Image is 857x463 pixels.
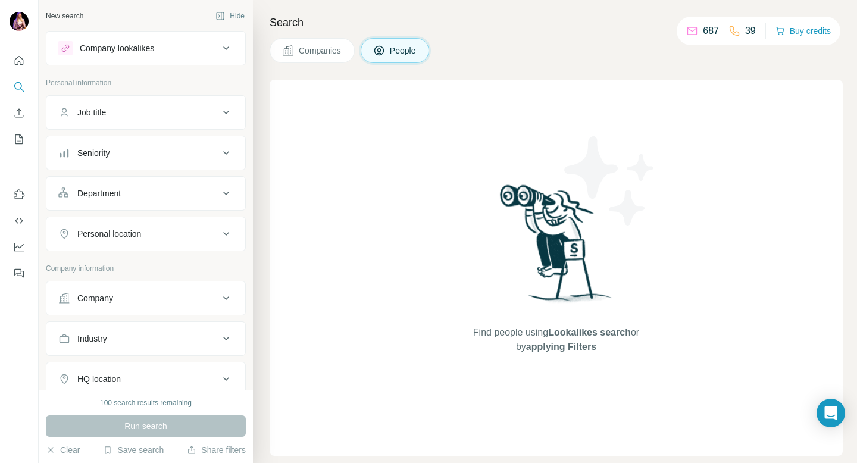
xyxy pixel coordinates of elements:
[10,50,29,71] button: Quick start
[745,24,756,38] p: 39
[77,292,113,304] div: Company
[207,7,253,25] button: Hide
[46,34,245,62] button: Company lookalikes
[187,444,246,456] button: Share filters
[10,210,29,232] button: Use Surfe API
[10,12,29,31] img: Avatar
[703,24,719,38] p: 687
[46,365,245,393] button: HQ location
[495,182,618,314] img: Surfe Illustration - Woman searching with binoculars
[299,45,342,57] span: Companies
[80,42,154,54] div: Company lookalikes
[100,398,192,408] div: 100 search results remaining
[10,76,29,98] button: Search
[46,444,80,456] button: Clear
[46,179,245,208] button: Department
[77,107,106,118] div: Job title
[46,98,245,127] button: Job title
[556,127,664,234] img: Surfe Illustration - Stars
[10,236,29,258] button: Dashboard
[548,327,631,337] span: Lookalikes search
[10,102,29,124] button: Enrich CSV
[46,263,246,274] p: Company information
[46,324,245,353] button: Industry
[10,184,29,205] button: Use Surfe on LinkedIn
[103,444,164,456] button: Save search
[46,11,83,21] div: New search
[10,262,29,284] button: Feedback
[77,333,107,345] div: Industry
[77,147,110,159] div: Seniority
[10,129,29,150] button: My lists
[46,284,245,312] button: Company
[46,139,245,167] button: Seniority
[461,326,651,354] span: Find people using or by
[270,14,843,31] h4: Search
[77,187,121,199] div: Department
[817,399,845,427] div: Open Intercom Messenger
[46,220,245,248] button: Personal location
[390,45,417,57] span: People
[77,373,121,385] div: HQ location
[775,23,831,39] button: Buy credits
[46,77,246,88] p: Personal information
[526,342,596,352] span: applying Filters
[77,228,141,240] div: Personal location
